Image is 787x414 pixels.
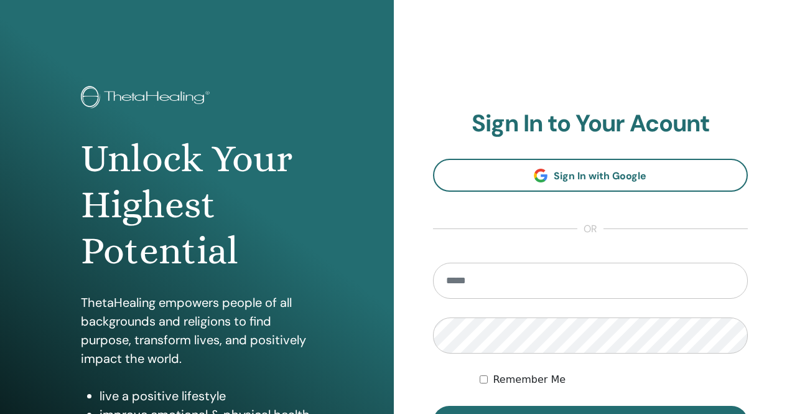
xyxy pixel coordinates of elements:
p: ThetaHealing empowers people of all backgrounds and religions to find purpose, transform lives, a... [81,293,312,368]
a: Sign In with Google [433,159,748,192]
li: live a positive lifestyle [100,387,312,405]
h1: Unlock Your Highest Potential [81,136,312,275]
label: Remember Me [493,372,566,387]
div: Keep me authenticated indefinitely or until I manually logout [480,372,748,387]
span: Sign In with Google [554,169,646,182]
span: or [577,222,603,237]
h2: Sign In to Your Acount [433,110,748,138]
